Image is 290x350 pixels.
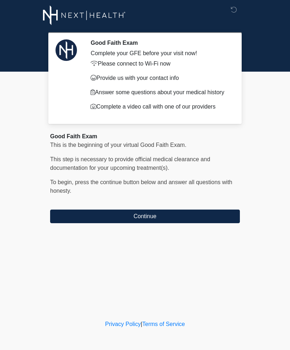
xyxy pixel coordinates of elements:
[55,39,77,61] img: Agent Avatar
[142,321,185,327] a: Terms of Service
[91,88,229,97] p: Answer some questions about your medical history
[50,179,232,194] span: To begin, ﻿﻿﻿﻿﻿﻿press the continue button below and answer all questions with honesty.
[91,39,229,46] h2: Good Faith Exam
[105,321,141,327] a: Privacy Policy
[91,49,229,58] div: Complete your GFE before your visit now!
[91,59,229,68] p: Please connect to Wi-Fi now
[141,321,142,327] a: |
[43,5,126,25] img: Next-Health Logo
[91,74,229,82] p: Provide us with your contact info
[50,142,187,148] span: This is the beginning of your virtual Good Faith Exam.
[91,102,229,111] p: Complete a video call with one of our providers
[50,156,210,171] span: This step is necessary to provide official medical clearance and documentation for your upcoming ...
[50,132,240,141] div: Good Faith Exam
[50,210,240,223] button: Continue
